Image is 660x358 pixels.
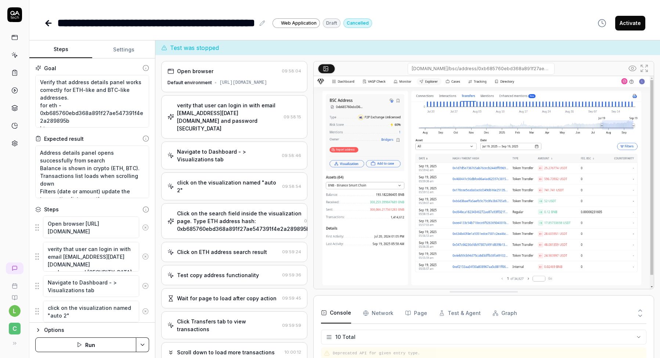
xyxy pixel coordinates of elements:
div: Suggestions [35,216,149,239]
div: Options [44,326,149,334]
div: Click on the search field inside the visualization page. Type ETH address hash: 0xb685760ebd368a8... [177,210,310,233]
button: View version history [593,16,611,31]
time: 09:59:36 [282,272,301,278]
div: Open browser [177,67,213,75]
button: Console [321,303,351,323]
div: Test copy address functionality [177,271,259,279]
div: Goal [44,64,56,72]
time: 09:58:04 [282,68,301,74]
time: 09:59:59 [282,323,301,328]
div: Navigate to Dashboard - > Visualizations tab [177,148,279,163]
button: Show all interative elements [627,62,638,74]
div: verity that user can login in with email [EMAIL_ADDRESS][DATE][DOMAIN_NAME] and password [SECURIT... [177,101,281,132]
img: Screenshot [314,76,654,289]
div: Suggestions [35,241,149,272]
pre: Deprecated API for given entry type. [333,350,643,357]
a: Book a call with us [3,277,26,289]
button: Graph [493,303,517,323]
div: Default environment [167,79,212,86]
button: l [9,305,21,317]
span: C [9,323,21,334]
div: Suggestions [35,300,149,323]
time: 09:58:46 [282,153,301,158]
div: click on the visualization named "auto 2" [177,179,279,194]
button: Page [405,303,427,323]
div: Expected result [44,135,84,143]
button: Remove step [139,304,152,319]
a: Documentation [3,289,26,301]
span: Web Application [281,20,317,26]
button: Remove step [139,249,152,264]
time: 09:59:24 [282,249,301,254]
button: Open in full screen [638,62,650,74]
button: C [3,317,26,336]
time: 09:59:05 [304,218,323,223]
div: Suggestions [35,275,149,297]
div: Wait for page to load after copy action [177,294,277,302]
button: Steps [29,41,92,58]
button: Remove step [139,220,152,235]
time: 10:00:12 [285,350,301,355]
time: 09:59:45 [282,296,301,301]
div: [URL][DOMAIN_NAME] [219,79,267,86]
button: Run [35,337,136,352]
time: 09:58:15 [284,114,301,119]
div: Draft [323,18,340,28]
div: Cancelled [343,18,372,28]
div: Click Transfers tab to view transactions [177,318,279,333]
span: Test was stopped [170,43,219,52]
div: Steps [44,205,59,213]
a: Web Application [273,18,320,28]
time: 09:58:54 [282,184,301,189]
button: Network [363,303,393,323]
div: Scroll down to load more transactions [177,348,275,356]
button: Options [35,326,149,334]
div: Click on ETH address search result [177,248,267,256]
button: Settings [92,41,155,58]
button: Activate [615,16,645,31]
a: New conversation [6,262,24,274]
button: Test & Agent [439,303,481,323]
button: Remove step [139,279,152,293]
